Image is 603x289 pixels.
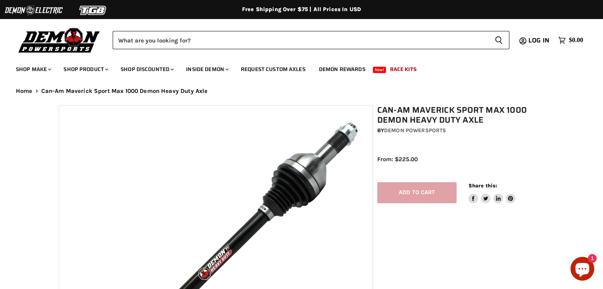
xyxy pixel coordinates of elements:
[63,3,123,18] img: TGB Logo 2
[377,105,549,125] h1: Can-Am Maverick Sport Max 1000 Demon Heavy Duty Axle
[313,61,371,77] a: Demon Rewards
[373,67,386,73] span: New!
[554,35,587,46] a: $0.00
[113,31,488,49] input: Search
[16,88,33,94] a: Home
[377,156,418,163] span: From: $225.00
[10,58,581,77] ul: Main menu
[58,61,113,77] a: Shop Product
[469,183,497,189] span: Share this:
[235,61,311,77] a: Request Custom Axles
[180,61,233,77] a: Inside Demon
[377,126,549,135] div: by
[4,3,63,18] img: Demon Electric Logo 2
[528,35,549,45] span: Log in
[469,182,516,203] aside: Share this:
[525,37,554,44] a: Log in
[41,88,208,94] span: Can-Am Maverick Sport Max 1000 Demon Heavy Duty Axle
[488,31,509,49] button: Search
[16,26,103,54] img: Demon Powersports
[384,127,446,134] a: Demon Powersports
[113,31,509,49] form: Product
[10,61,56,77] a: Shop Make
[569,37,583,44] span: $0.00
[384,61,422,77] a: Race Kits
[115,61,179,77] a: Shop Discounted
[568,257,597,283] inbox-online-store-chat: Shopify online store chat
